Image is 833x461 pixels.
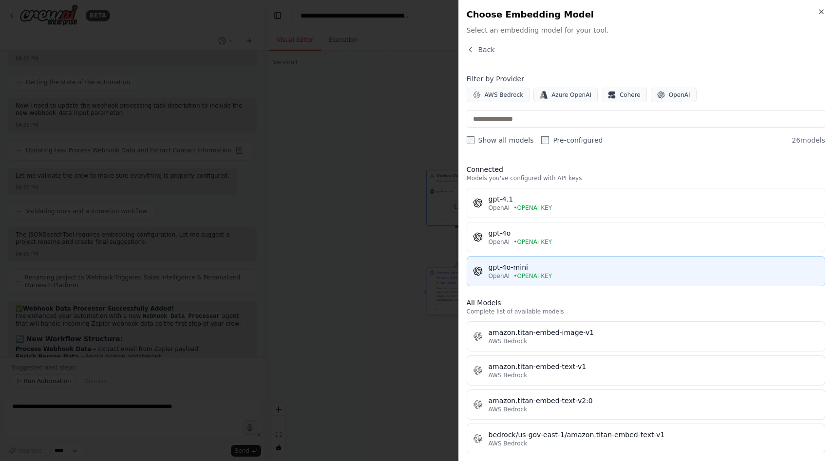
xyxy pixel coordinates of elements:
div: amazon.titan-embed-text-v2:0 [489,396,819,406]
label: Show all models [467,135,534,145]
div: amazon.titan-embed-text-v1 [489,362,819,371]
h2: Choose Embedding Model [467,8,826,21]
div: amazon.titan-embed-image-v1 [489,328,819,337]
span: Select an embedding model for your tool. [467,25,826,35]
span: OpenAI [669,91,690,99]
p: Complete list of available models [467,308,826,315]
button: amazon.titan-embed-text-v1AWS Bedrock [467,355,826,386]
span: OpenAI [489,204,510,212]
span: Cohere [620,91,641,99]
span: • OPENAI KEY [513,238,552,246]
span: OpenAI [489,238,510,246]
span: AWS Bedrock [485,91,524,99]
span: AWS Bedrock [489,337,528,345]
span: AWS Bedrock [489,440,528,447]
button: amazon.titan-embed-image-v1AWS Bedrock [467,321,826,351]
span: • OPENAI KEY [513,204,552,212]
label: Pre-configured [541,135,603,145]
button: OpenAI [651,88,697,102]
div: gpt-4o [489,228,819,238]
input: Pre-configured [541,136,549,144]
button: gpt-4.1OpenAI•OPENAI KEY [467,188,826,218]
button: Cohere [602,88,647,102]
input: Show all models [467,136,474,144]
button: gpt-4oOpenAI•OPENAI KEY [467,222,826,252]
span: OpenAI [489,272,510,280]
button: gpt-4o-miniOpenAI•OPENAI KEY [467,256,826,286]
span: Back [478,45,495,55]
button: amazon.titan-embed-text-v2:0AWS Bedrock [467,389,826,420]
span: AWS Bedrock [489,406,528,413]
button: Azure OpenAI [533,88,598,102]
span: AWS Bedrock [489,371,528,379]
button: AWS Bedrock [467,88,530,102]
h3: Connected [467,165,826,174]
button: bedrock/us-gov-east-1/amazon.titan-embed-text-v1AWS Bedrock [467,424,826,454]
button: Back [467,45,495,55]
div: gpt-4o-mini [489,262,819,272]
span: • OPENAI KEY [513,272,552,280]
span: 26 models [792,135,825,145]
div: bedrock/us-gov-east-1/amazon.titan-embed-text-v1 [489,430,819,440]
h3: All Models [467,298,826,308]
div: gpt-4.1 [489,194,819,204]
span: Azure OpenAI [551,91,591,99]
p: Models you've configured with API keys [467,174,826,182]
h4: Filter by Provider [467,74,826,84]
